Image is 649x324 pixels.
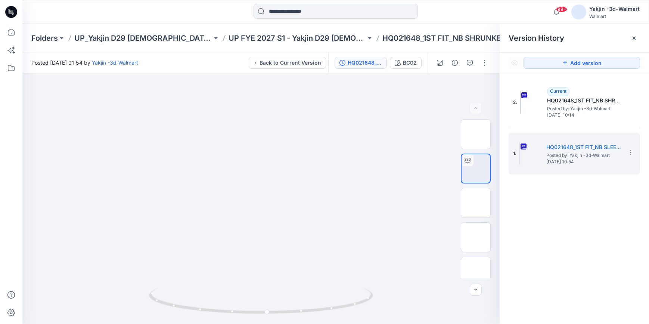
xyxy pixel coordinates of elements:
[571,4,586,19] img: avatar
[546,143,621,152] h5: HQ021648_1ST FIT_NB SLEEP SHRKN SHORT SET_SHORT
[513,150,516,157] span: 1.
[348,59,382,67] div: HQ021648_1ST FIT_NB SLEEP SHRKN SHORT SET_SHORT
[631,35,637,41] button: Close
[589,4,640,13] div: Yakjin -3d-Walmart
[519,142,520,165] img: HQ021648_1ST FIT_NB SLEEP SHRKN SHORT SET_SHORT
[556,6,567,12] span: 99+
[546,159,621,164] span: [DATE] 10:54
[509,57,521,69] button: Show Hidden Versions
[509,34,564,43] span: Version History
[31,59,138,67] span: Posted [DATE] 01:54 by
[547,112,622,118] span: [DATE] 10:14
[546,152,621,159] span: Posted by: Yakjin -3d-Walmart
[390,57,422,69] button: BC02
[382,33,520,43] p: HQ021648_1ST FIT_NB SHRUNKEN TEE AND SHORT_TEE
[335,57,387,69] button: HQ021648_1ST FIT_NB SLEEP SHRKN SHORT SET_SHORT
[31,33,58,43] a: Folders
[589,13,640,19] div: Walmart
[249,57,326,69] button: Back to Current Version
[449,57,461,69] button: Details
[403,59,417,67] div: BC02
[92,59,138,66] a: Yakjin -3d-Walmart
[550,88,566,94] span: Current
[547,96,622,105] h5: HQ021648_1ST FIT_NB SHRUNKEN TEE AND SHORT_TEE
[520,91,521,114] img: HQ021648_1ST FIT_NB SHRUNKEN TEE AND SHORT_TEE
[74,33,212,43] a: UP_Yakjin D29 [DEMOGRAPHIC_DATA] Sleep
[547,105,622,112] span: Posted by: Yakjin -3d-Walmart
[229,33,366,43] a: UP FYE 2027 S1 - Yakjin D29 [DEMOGRAPHIC_DATA] Sleepwear
[513,99,517,106] span: 2.
[524,57,640,69] button: Add version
